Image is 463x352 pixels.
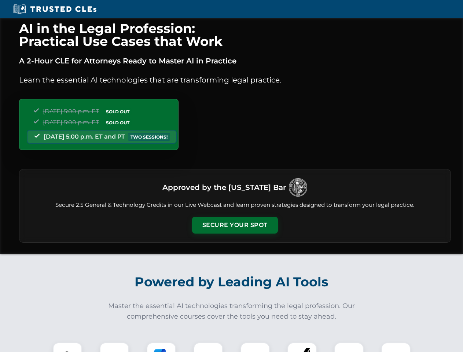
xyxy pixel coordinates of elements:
span: [DATE] 5:00 p.m. ET [43,119,99,126]
p: Learn the essential AI technologies that are transforming legal practice. [19,74,451,86]
img: Trusted CLEs [11,4,99,15]
span: SOLD OUT [103,108,132,115]
h2: Powered by Leading AI Tools [29,269,435,295]
p: A 2-Hour CLE for Attorneys Ready to Master AI in Practice [19,55,451,67]
span: SOLD OUT [103,119,132,126]
h1: AI in the Legal Profession: Practical Use Cases that Work [19,22,451,48]
img: Logo [289,178,307,197]
p: Secure 2.5 General & Technology Credits in our Live Webcast and learn proven strategies designed ... [28,201,442,209]
span: [DATE] 5:00 p.m. ET [43,108,99,115]
h3: Approved by the [US_STATE] Bar [162,181,286,194]
button: Secure Your Spot [192,217,278,234]
p: Master the essential AI technologies transforming the legal profession. Our comprehensive courses... [103,301,360,322]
